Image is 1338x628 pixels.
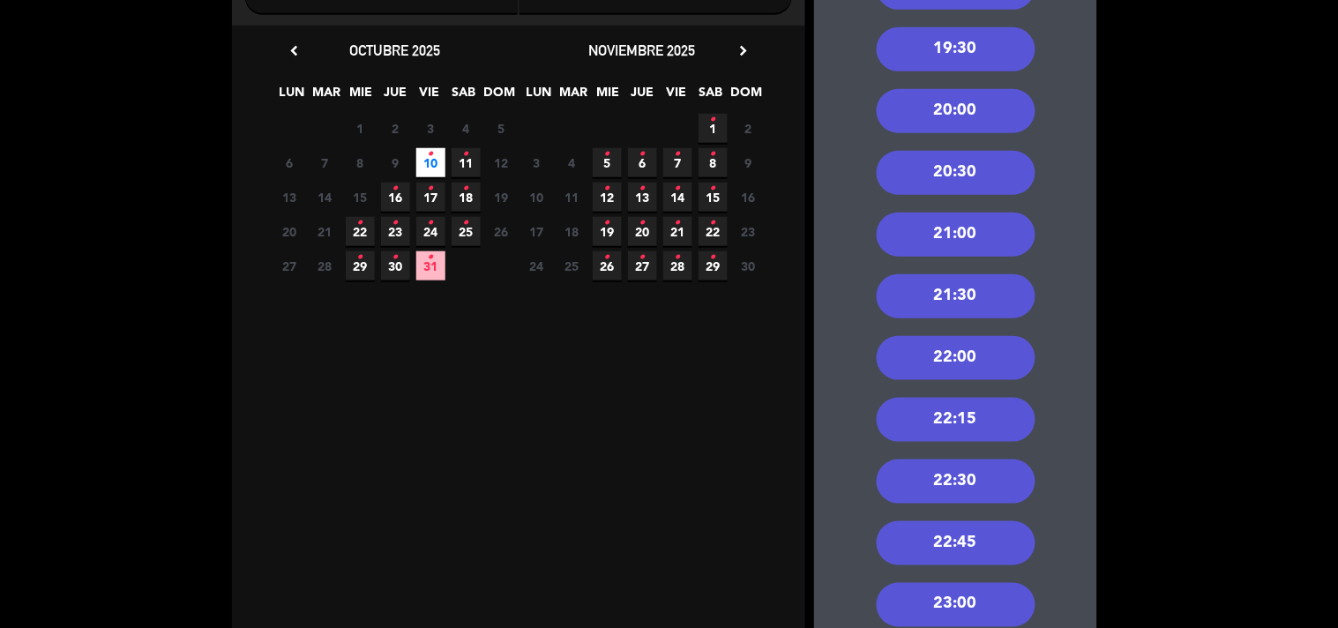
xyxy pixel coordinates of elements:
div: 22:15 [877,398,1035,442]
span: 20 [275,217,304,246]
span: SAB [450,82,479,111]
span: 4 [557,148,587,177]
span: 7 [663,148,692,177]
span: 29 [699,251,728,280]
span: 25 [557,251,587,280]
span: 20 [628,217,657,246]
span: 27 [275,251,304,280]
span: 7 [310,148,340,177]
span: VIE [662,82,691,111]
i: chevron_left [285,41,303,60]
span: 28 [310,251,340,280]
span: MAR [312,82,341,111]
i: • [639,243,646,272]
span: 2 [381,114,410,143]
i: • [463,140,469,168]
i: • [604,209,610,237]
i: • [463,209,469,237]
i: • [428,209,434,237]
i: • [675,243,681,272]
span: LUN [525,82,554,111]
span: 9 [734,148,763,177]
span: 1 [346,114,375,143]
span: LUN [278,82,307,111]
i: • [639,140,646,168]
span: octubre 2025 [350,41,441,59]
span: 29 [346,251,375,280]
span: 24 [522,251,551,280]
span: 31 [416,251,445,280]
i: • [675,140,681,168]
span: 30 [381,251,410,280]
span: 21 [663,217,692,246]
span: 28 [663,251,692,280]
span: 2 [734,114,763,143]
span: 9 [381,148,410,177]
span: 19 [487,183,516,212]
span: 15 [346,183,375,212]
i: • [675,209,681,237]
span: DOM [484,82,513,111]
span: 5 [487,114,516,143]
i: • [710,140,716,168]
span: 11 [557,183,587,212]
i: chevron_right [734,41,752,60]
span: 30 [734,251,763,280]
span: noviembre 2025 [589,41,696,59]
i: • [392,243,399,272]
span: 12 [593,183,622,212]
span: 13 [275,183,304,212]
span: 18 [452,183,481,212]
i: • [604,243,610,272]
span: 17 [522,217,551,246]
span: 14 [663,183,692,212]
i: • [710,175,716,203]
i: • [604,175,610,203]
span: 12 [487,148,516,177]
span: 16 [381,183,410,212]
span: MIE [347,82,376,111]
span: DOM [731,82,760,111]
i: • [428,243,434,272]
span: JUE [381,82,410,111]
span: 1 [699,114,728,143]
span: 26 [487,217,516,246]
span: 17 [416,183,445,212]
span: 25 [452,217,481,246]
div: 21:30 [877,274,1035,318]
i: • [463,175,469,203]
div: 20:30 [877,151,1035,195]
span: 13 [628,183,657,212]
span: 22 [346,217,375,246]
i: • [639,209,646,237]
span: 16 [734,183,763,212]
span: 3 [416,114,445,143]
i: • [639,175,646,203]
i: • [428,175,434,203]
span: 8 [346,148,375,177]
span: 10 [522,183,551,212]
span: MAR [559,82,588,111]
span: 15 [699,183,728,212]
i: • [710,106,716,134]
span: 8 [699,148,728,177]
i: • [710,209,716,237]
span: 21 [310,217,340,246]
i: • [392,209,399,237]
span: 6 [628,148,657,177]
span: 5 [593,148,622,177]
div: 22:45 [877,521,1035,565]
div: 19:30 [877,27,1035,71]
span: 6 [275,148,304,177]
span: JUE [628,82,657,111]
span: 18 [557,217,587,246]
div: 20:00 [877,89,1035,133]
i: • [392,175,399,203]
div: 22:00 [877,336,1035,380]
span: 26 [593,251,622,280]
span: 11 [452,148,481,177]
div: 21:00 [877,213,1035,257]
span: 14 [310,183,340,212]
div: 23:00 [877,583,1035,627]
i: • [428,140,434,168]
